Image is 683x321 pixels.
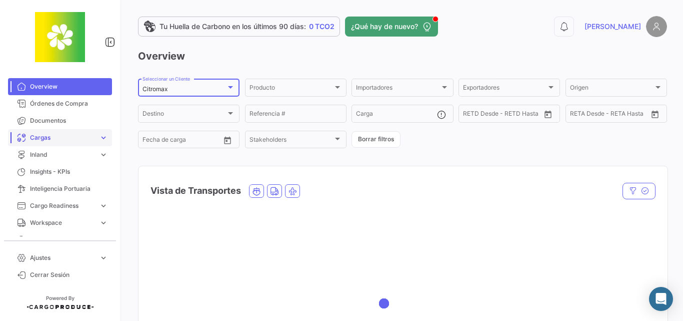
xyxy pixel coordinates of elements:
input: Desde [570,112,588,119]
span: Destino [142,112,226,119]
span: Programas [30,235,108,244]
button: Land [267,185,281,197]
a: Órdenes de Compra [8,95,112,112]
mat-select-trigger: Citromax [142,85,167,93]
img: 8664c674-3a9e-46e9-8cba-ffa54c79117b.jfif [35,12,85,62]
span: Overview [30,82,108,91]
span: Cargas [30,133,95,142]
span: [PERSON_NAME] [584,22,641,32]
button: Borrar filtros [351,131,400,148]
span: Exportadores [463,86,546,93]
input: Hasta [595,112,632,119]
span: Workspace [30,218,95,227]
a: Programas [8,231,112,248]
span: expand_more [99,133,108,142]
input: Desde [142,138,160,145]
input: Hasta [488,112,525,119]
span: 0 TCO2 [309,22,334,32]
span: Stakeholders [249,138,333,145]
span: expand_more [99,201,108,210]
a: Tu Huella de Carbono en los últimos 90 días:0 TCO2 [138,17,340,37]
span: expand_more [99,150,108,159]
span: Importadores [356,86,439,93]
span: Ajustes [30,253,95,262]
span: Inland [30,150,95,159]
span: Origen [570,86,653,93]
span: Insights - KPIs [30,167,108,176]
button: Open calendar [647,107,662,122]
button: Open calendar [540,107,555,122]
span: Cerrar Sesión [30,270,108,279]
h4: Vista de Transportes [150,184,241,198]
a: Inteligencia Portuaria [8,180,112,197]
h3: Overview [138,49,667,63]
button: Ocean [249,185,263,197]
span: expand_more [99,253,108,262]
input: Desde [463,112,481,119]
span: Inteligencia Portuaria [30,184,108,193]
a: Documentos [8,112,112,129]
span: expand_more [99,218,108,227]
span: Tu Huella de Carbono en los últimos 90 días: [159,22,306,32]
button: ¿Qué hay de nuevo? [345,17,438,37]
button: Air [285,185,299,197]
span: ¿Qué hay de nuevo? [351,22,418,32]
span: Cargo Readiness [30,201,95,210]
div: Abrir Intercom Messenger [649,287,673,311]
input: Hasta [167,138,204,145]
img: placeholder-user.png [646,16,667,37]
span: Órdenes de Compra [30,99,108,108]
a: Insights - KPIs [8,163,112,180]
button: Open calendar [220,133,235,148]
span: Documentos [30,116,108,125]
a: Overview [8,78,112,95]
span: Producto [249,86,333,93]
